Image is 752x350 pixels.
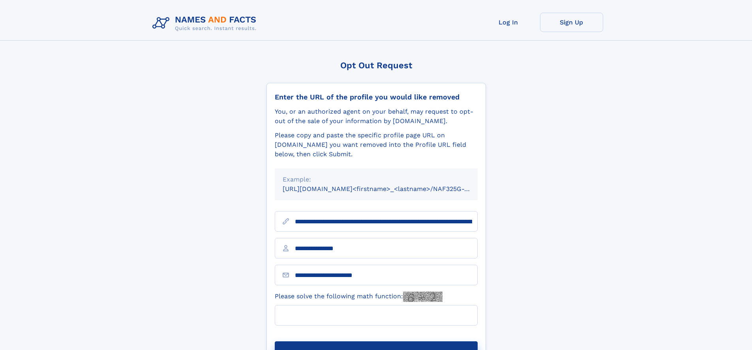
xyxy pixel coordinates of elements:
small: [URL][DOMAIN_NAME]<firstname>_<lastname>/NAF325G-xxxxxxxx [283,185,493,193]
label: Please solve the following math function: [275,292,443,302]
img: Logo Names and Facts [149,13,263,34]
div: Please copy and paste the specific profile page URL on [DOMAIN_NAME] you want removed into the Pr... [275,131,478,159]
a: Log In [477,13,540,32]
div: You, or an authorized agent on your behalf, may request to opt-out of the sale of your informatio... [275,107,478,126]
div: Opt Out Request [266,60,486,70]
div: Example: [283,175,470,184]
a: Sign Up [540,13,603,32]
div: Enter the URL of the profile you would like removed [275,93,478,101]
